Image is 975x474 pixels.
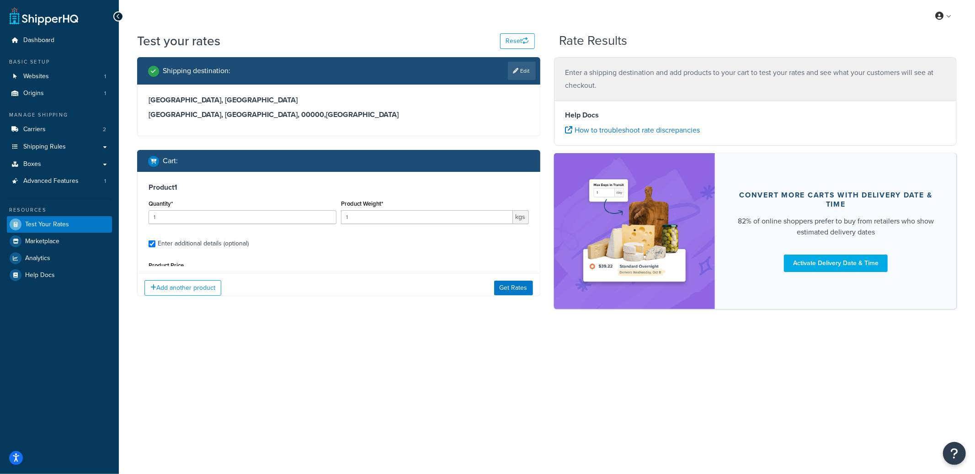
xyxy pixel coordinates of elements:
span: 2 [103,126,106,133]
li: Carriers [7,121,112,138]
a: How to troubleshoot rate discrepancies [565,125,700,135]
a: Help Docs [7,267,112,283]
span: Advanced Features [23,177,79,185]
input: Enter additional details (optional) [149,240,155,247]
img: feature-image-ddt-36eae7f7280da8017bfb280eaccd9c446f90b1fe08728e4019434db127062ab4.png [577,167,692,295]
span: Origins [23,90,44,97]
h4: Help Docs [565,110,946,121]
span: kgs [513,210,529,224]
div: Manage Shipping [7,111,112,119]
a: Shipping Rules [7,138,112,155]
span: Websites [23,73,49,80]
span: Marketplace [25,238,59,245]
div: Convert more carts with delivery date & time [737,191,935,209]
div: Enter additional details (optional) [158,237,249,250]
label: Quantity* [149,200,173,207]
label: Product Weight* [341,200,383,207]
a: Carriers2 [7,121,112,138]
a: Test Your Rates [7,216,112,233]
h3: Product 1 [149,183,529,192]
div: Basic Setup [7,58,112,66]
span: 1 [104,73,106,80]
p: Enter a shipping destination and add products to your cart to test your rates and see what your c... [565,66,946,92]
h2: Shipping destination : [163,67,230,75]
button: Add another product [144,280,221,296]
input: 0 [149,210,336,224]
button: Reset [500,33,535,49]
h1: Test your rates [137,32,220,50]
a: Advanced Features1 [7,173,112,190]
a: Websites1 [7,68,112,85]
a: Marketplace [7,233,112,250]
input: 0.00 [341,210,513,224]
span: Boxes [23,160,41,168]
label: Product Price [149,262,184,269]
span: 1 [104,90,106,97]
span: Help Docs [25,272,55,279]
div: Resources [7,206,112,214]
li: Advanced Features [7,173,112,190]
a: Dashboard [7,32,112,49]
span: Analytics [25,255,50,262]
h2: Rate Results [559,34,627,48]
span: Test Your Rates [25,221,69,229]
a: Analytics [7,250,112,266]
span: Shipping Rules [23,143,66,151]
button: Open Resource Center [943,442,966,465]
span: Dashboard [23,37,54,44]
a: Activate Delivery Date & Time [784,255,888,272]
a: Edit [508,62,536,80]
li: Origins [7,85,112,102]
h3: [GEOGRAPHIC_DATA], [GEOGRAPHIC_DATA] [149,96,529,105]
a: Boxes [7,156,112,173]
h2: Cart : [163,157,178,165]
a: Origins1 [7,85,112,102]
button: Get Rates [494,281,533,295]
div: 82% of online shoppers prefer to buy from retailers who show estimated delivery dates [737,216,935,238]
span: 1 [104,177,106,185]
span: Carriers [23,126,46,133]
h3: [GEOGRAPHIC_DATA], [GEOGRAPHIC_DATA], 00000 , [GEOGRAPHIC_DATA] [149,110,529,119]
li: Websites [7,68,112,85]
